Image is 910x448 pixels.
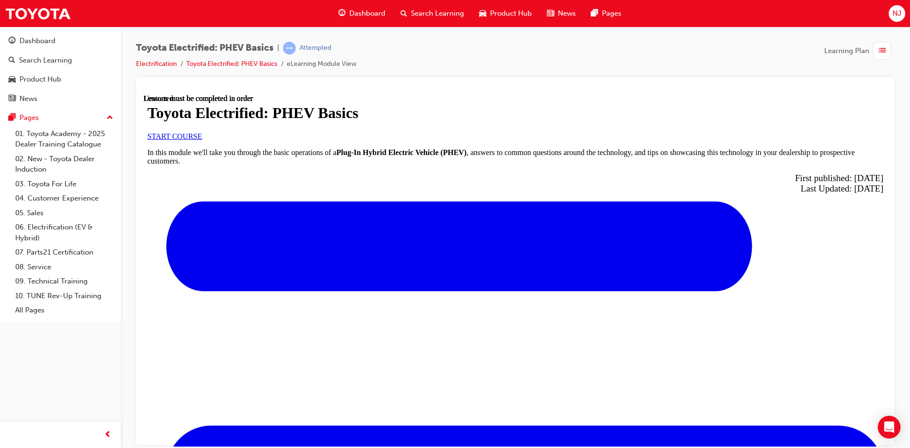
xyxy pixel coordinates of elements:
button: NJ [889,5,905,22]
a: 03. Toyota For Life [11,177,117,192]
a: news-iconNews [539,4,583,23]
span: learningRecordVerb_ATTEMPT-icon [283,42,296,55]
div: Attempted [300,44,331,53]
button: DashboardSearch LearningProduct HubNews [4,30,117,109]
a: 04. Customer Experience [11,191,117,206]
span: Product Hub [490,8,532,19]
span: prev-icon [104,429,111,441]
span: First published: [DATE] Last Updated: [DATE] [651,79,740,99]
span: search-icon [9,56,15,65]
a: Electrification [136,60,177,68]
a: guage-iconDashboard [331,4,393,23]
a: 06. Electrification (EV & Hybrid) [11,220,117,245]
div: Pages [19,112,39,123]
span: Dashboard [349,8,385,19]
h1: Toyota Electrified: PHEV Basics [4,10,740,27]
span: car-icon [9,75,16,84]
span: Pages [602,8,621,19]
a: Dashboard [4,32,117,50]
a: News [4,90,117,108]
span: news-icon [547,8,554,19]
a: Search Learning [4,52,117,69]
span: search-icon [400,8,407,19]
span: | [277,43,279,54]
a: 02. New - Toyota Dealer Induction [11,152,117,177]
a: search-iconSearch Learning [393,4,472,23]
span: guage-icon [338,8,346,19]
span: news-icon [9,95,16,103]
button: Pages [4,109,117,127]
a: Product Hub [4,71,117,88]
a: 07. Parts21 Certification [11,245,117,260]
span: car-icon [479,8,486,19]
div: Dashboard [19,36,55,46]
div: News [19,93,37,104]
span: Learning Plan [824,46,869,56]
span: list-icon [879,45,886,57]
a: pages-iconPages [583,4,629,23]
div: Open Intercom Messenger [878,416,901,439]
li: eLearning Module View [287,59,356,70]
button: Learning Plan [824,42,895,60]
span: pages-icon [9,114,16,122]
a: car-iconProduct Hub [472,4,539,23]
a: 10. TUNE Rev-Up Training [11,289,117,303]
span: pages-icon [591,8,598,19]
span: NJ [892,8,901,19]
a: 05. Sales [11,206,117,220]
a: 01. Toyota Academy - 2025 Dealer Training Catalogue [11,127,117,152]
span: guage-icon [9,37,16,46]
span: up-icon [107,112,113,124]
img: Trak [5,3,71,24]
div: Product Hub [19,74,61,85]
a: START COURSE [4,38,58,46]
a: Toyota Electrified: PHEV Basics [186,60,277,68]
span: Toyota Electrified: PHEV Basics [136,43,273,54]
div: Search Learning [19,55,72,66]
span: News [558,8,576,19]
p: In this module we'll take you through the basic operations of a , answers to common questions aro... [4,54,740,71]
a: 08. Service [11,260,117,274]
span: Search Learning [411,8,464,19]
a: 09. Technical Training [11,274,117,289]
a: All Pages [11,303,117,318]
strong: Plug-In Hybrid Electric Vehicle (PHEV) [193,54,323,62]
